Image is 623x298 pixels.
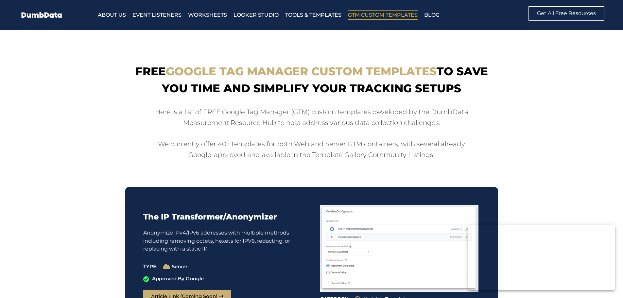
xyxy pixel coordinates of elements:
[188,10,227,20] a: Worksheets
[348,10,418,20] a: GTM Custom Templates
[285,10,341,20] a: Tools & Templates
[143,229,312,253] p: Anonymize IPv4/IPv6 addresses with multiple methods including removing octets, hexets for IPV6, r...
[132,63,492,97] h2: Free to Save you time and simplify your tracking setups
[234,10,279,20] a: Looker Studio
[528,6,604,21] a: Get All Free Resources
[155,107,469,128] p: Here is a list of FREE Google Tag Manager (GTM) custom templates developed by the DumbData Measur...
[132,10,182,20] a: Event Listeners
[98,10,126,20] a: About Us
[98,10,486,20] nav: Menu
[143,212,320,221] h3: The IP Transformer/Anonymizer
[143,263,158,271] span: TYPE:
[155,139,469,160] p: We currently offer 40+ templates for both Web and Server GTM containers, with several already Goo...
[424,10,440,20] a: Blog
[537,11,596,16] span: Get All Free Resources
[166,64,437,78] span: Google Tag Manager Custom Templates
[150,275,204,283] span: Approved By Google
[170,263,187,271] span: Server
